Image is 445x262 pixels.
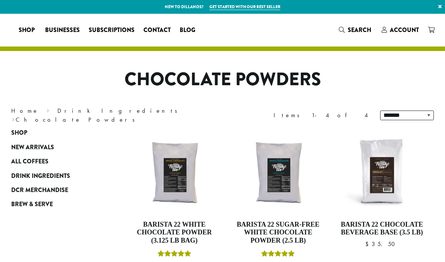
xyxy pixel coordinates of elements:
h4: Barista 22 Sugar-Free White Chocolate Powder (2.5 lb) [236,221,321,245]
span: › [12,113,15,124]
span: All Coffees [11,157,48,166]
span: Shop [19,26,35,35]
img: B22_PowderedMix_Mocha-300x300.jpg [339,130,424,214]
span: Shop [11,128,27,138]
a: Shop [11,126,100,140]
span: Search [348,26,371,34]
a: All Coffees [11,154,100,169]
span: › [47,104,49,115]
span: $ [365,240,372,248]
a: Brew & Serve [11,197,100,211]
span: Brew & Serve [11,200,53,209]
div: Rated 5.00 out of 5 [158,249,191,261]
h1: Chocolate Powders [6,69,439,90]
a: Search [334,24,377,36]
img: B22-SF-White-Chocolate-Powder-300x300.png [236,130,321,214]
span: Blog [180,26,195,35]
a: Home [11,107,39,115]
img: B22-Sweet-Ground-White-Chocolate-Powder-300x300.png [132,130,217,214]
h4: Barista 22 White Chocolate Powder (3.125 lb bag) [132,221,217,245]
a: Shop [14,24,41,36]
span: New Arrivals [11,143,54,152]
a: New Arrivals [11,140,100,154]
span: Drink Ingredients [11,172,70,181]
a: DCR Merchandise [11,183,100,197]
span: Businesses [45,26,80,35]
a: Drink Ingredients [57,107,182,115]
nav: Breadcrumb [11,106,211,124]
a: Drink Ingredients [11,169,100,183]
h4: Barista 22 Chocolate Beverage Base (3.5 lb) [339,221,424,237]
span: Subscriptions [89,26,135,35]
bdi: 35.50 [365,240,398,248]
div: Items 1-4 of 4 [274,111,369,120]
span: Contact [143,26,171,35]
span: DCR Merchandise [11,186,68,195]
span: Account [390,26,419,34]
a: Get started with our best seller [209,4,280,10]
div: Rated 5.00 out of 5 [261,249,295,261]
